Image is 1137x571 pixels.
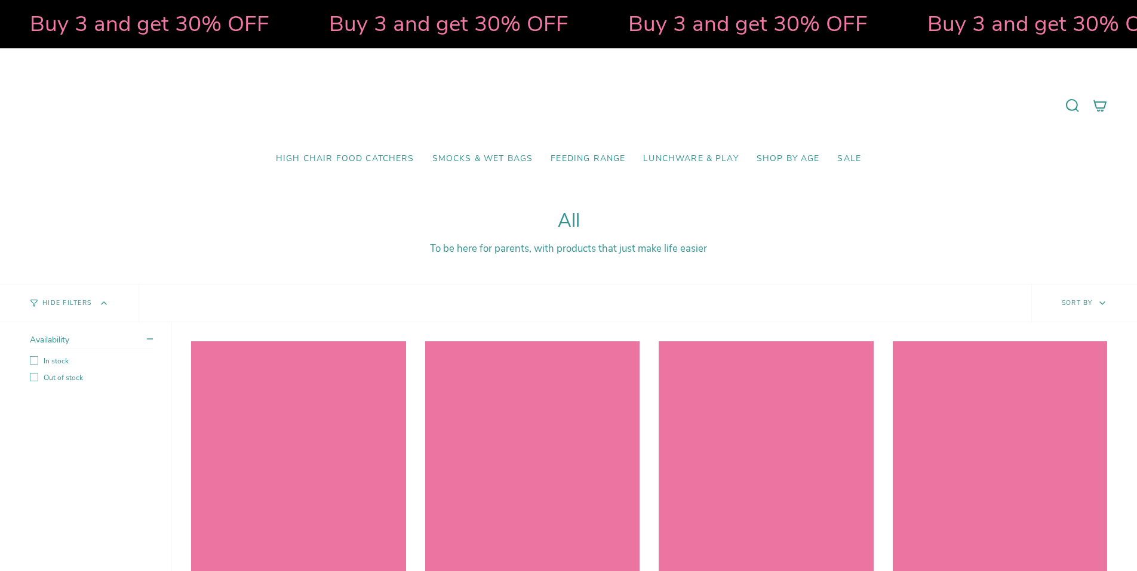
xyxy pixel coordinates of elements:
span: To be here for parents, with products that just make life easier [430,242,707,255]
a: Shop by Age [748,145,829,173]
span: High Chair Food Catchers [276,154,414,164]
a: Mumma’s Little Helpers [466,66,672,145]
span: Smocks & Wet Bags [432,154,533,164]
button: Sort by [1031,285,1137,322]
span: SALE [837,154,861,164]
a: High Chair Food Catchers [267,145,423,173]
span: Shop by Age [757,154,820,164]
a: Feeding Range [542,145,634,173]
strong: Buy 3 and get 30% OFF [628,9,868,39]
a: Lunchware & Play [634,145,747,173]
label: Out of stock [30,373,153,382]
a: Smocks & Wet Bags [423,145,542,173]
span: Hide Filters [42,300,91,307]
strong: Buy 3 and get 30% OFF [329,9,568,39]
span: Feeding Range [551,154,625,164]
summary: Availability [30,334,153,349]
a: SALE [828,145,870,173]
span: Lunchware & Play [643,154,738,164]
span: Availability [30,334,69,345]
strong: Buy 3 and get 30% OFF [30,9,269,39]
span: Sort by [1062,298,1093,307]
h1: All [30,210,1107,232]
label: In stock [30,356,153,366]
